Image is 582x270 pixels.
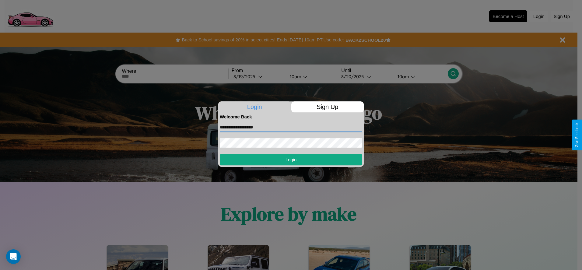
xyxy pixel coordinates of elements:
[6,249,21,264] div: Open Intercom Messenger
[218,101,291,112] p: Login
[575,123,579,147] div: Give Feedback
[220,154,362,165] button: Login
[291,101,364,112] p: Sign Up
[220,114,362,119] h4: Welcome Back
